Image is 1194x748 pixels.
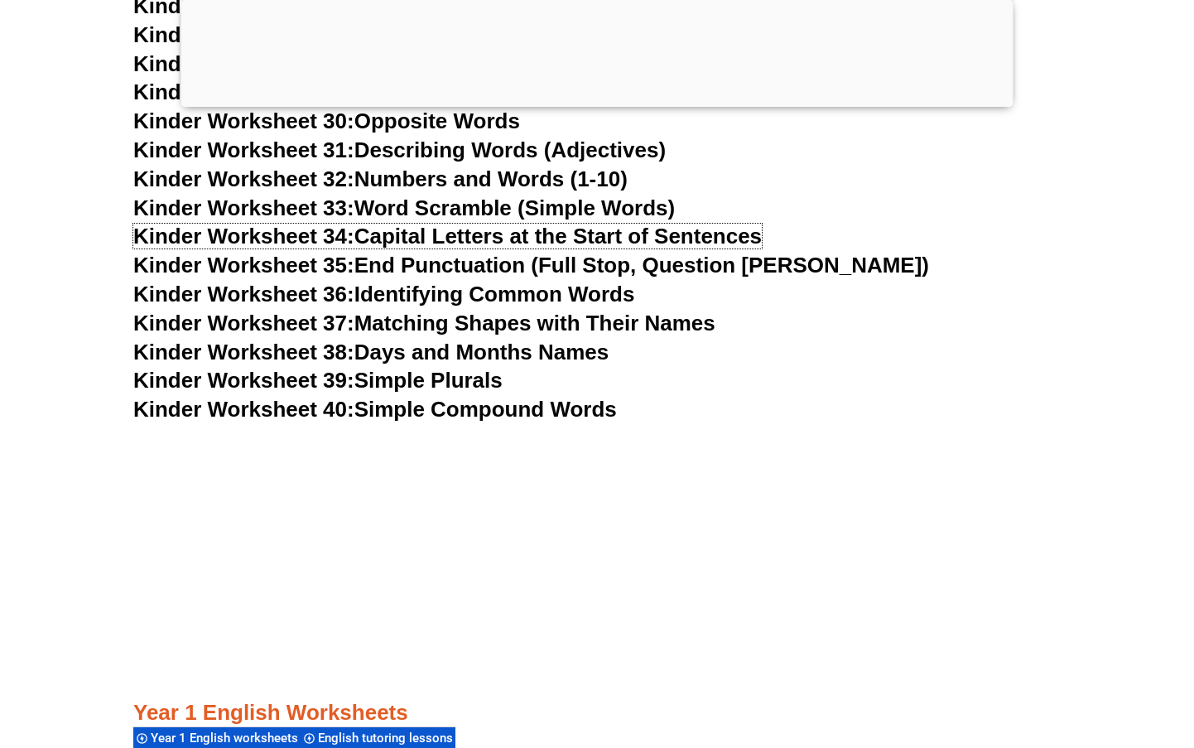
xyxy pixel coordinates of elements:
[133,311,715,335] a: Kinder Worksheet 37:Matching Shapes with Their Names
[133,195,354,220] span: Kinder Worksheet 33:
[918,561,1194,748] iframe: Chat Widget
[133,425,1061,657] iframe: Advertisement
[133,368,354,393] span: Kinder Worksheet 39:
[133,253,354,277] span: Kinder Worksheet 35:
[133,282,634,306] a: Kinder Worksheet 36:Identifying Common Words
[318,731,458,746] span: English tutoring lessons
[133,282,354,306] span: Kinder Worksheet 36:
[133,368,503,393] a: Kinder Worksheet 39:Simple Plurals
[133,22,354,47] span: Kinder Worksheet 27:
[151,731,303,746] span: Year 1 English worksheets
[133,340,609,364] a: Kinder Worksheet 38:Days and Months Names
[133,138,354,162] span: Kinder Worksheet 31:
[133,340,354,364] span: Kinder Worksheet 38:
[133,397,617,422] a: Kinder Worksheet 40:Simple Compound Words
[133,80,710,104] a: Kinder Worksheet 29:Simple Prepositions (in, on, under)
[133,166,628,191] a: Kinder Worksheet 32:Numbers and Words (1-10)
[133,166,354,191] span: Kinder Worksheet 32:
[133,397,354,422] span: Kinder Worksheet 40:
[133,109,354,133] span: Kinder Worksheet 30:
[133,699,1061,727] h3: Year 1 English Worksheets
[133,109,520,133] a: Kinder Worksheet 30:Opposite Words
[133,224,762,249] a: Kinder Worksheet 34:Capital Letters at the Start of Sentences
[133,195,675,220] a: Kinder Worksheet 33:Word Scramble (Simple Words)
[133,311,354,335] span: Kinder Worksheet 37:
[133,51,513,76] a: Kinder Worksheet 28:Using ‘a’ or ‘an’
[133,224,354,249] span: Kinder Worksheet 34:
[133,51,354,76] span: Kinder Worksheet 28:
[133,80,354,104] span: Kinder Worksheet 29:
[133,138,666,162] a: Kinder Worksheet 31:Describing Words (Adjectives)
[133,22,493,47] a: Kinder Worksheet 27:Action Words
[133,253,929,277] a: Kinder Worksheet 35:End Punctuation (Full Stop, Question [PERSON_NAME])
